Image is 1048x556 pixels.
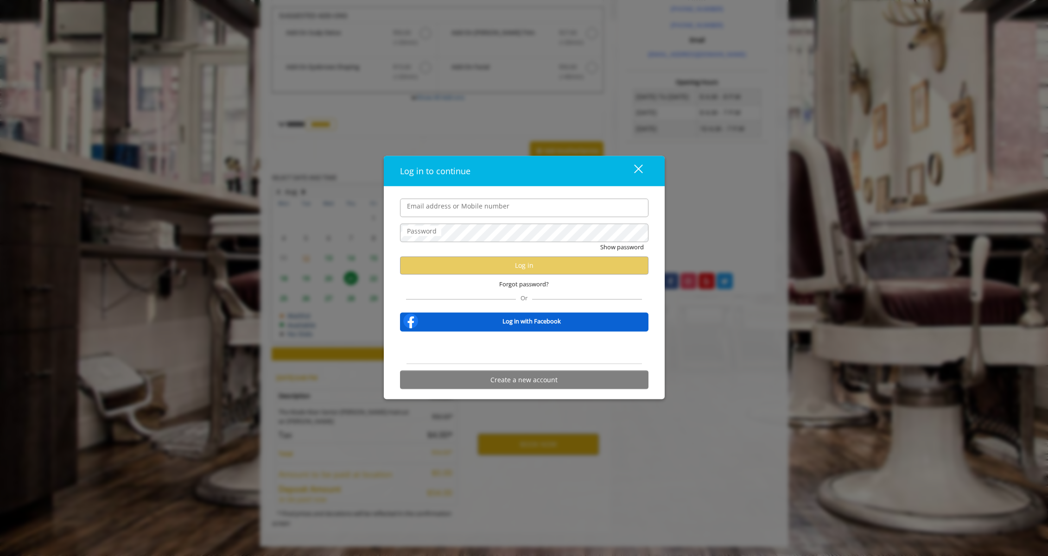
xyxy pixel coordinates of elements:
[401,312,420,330] img: facebook-logo
[400,165,470,176] span: Log in to continue
[400,371,648,389] button: Create a new account
[600,242,644,252] button: Show password
[400,198,648,217] input: Email address or Mobile number
[499,279,549,289] span: Forgot password?
[400,223,648,242] input: Password
[516,294,532,302] span: Or
[402,201,514,211] label: Email address or Mobile number
[402,226,441,236] label: Password
[623,164,642,178] div: close dialog
[464,338,584,358] iframe: Sign in with Google Button
[502,316,561,326] b: Log in with Facebook
[400,256,648,274] button: Log in
[617,161,648,180] button: close dialog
